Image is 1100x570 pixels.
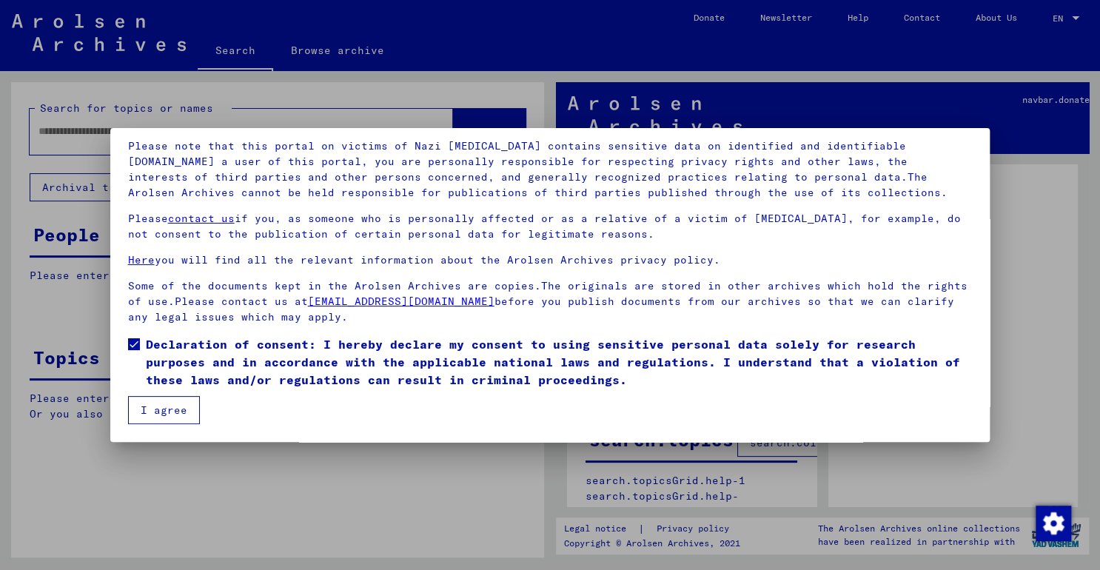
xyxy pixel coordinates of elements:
img: Change consent [1036,506,1071,541]
p: Please note that this portal on victims of Nazi [MEDICAL_DATA] contains sensitive data on identif... [128,138,973,201]
p: Some of the documents kept in the Arolsen Archives are copies.The originals are stored in other a... [128,278,973,325]
div: Change consent [1035,505,1070,540]
button: I agree [128,396,200,424]
span: Declaration of consent: I hereby declare my consent to using sensitive personal data solely for r... [146,335,973,389]
p: Please if you, as someone who is personally affected or as a relative of a victim of [MEDICAL_DAT... [128,211,973,242]
a: Here [128,253,155,266]
a: [EMAIL_ADDRESS][DOMAIN_NAME] [308,295,494,308]
p: you will find all the relevant information about the Arolsen Archives privacy policy. [128,252,973,268]
a: contact us [168,212,235,225]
